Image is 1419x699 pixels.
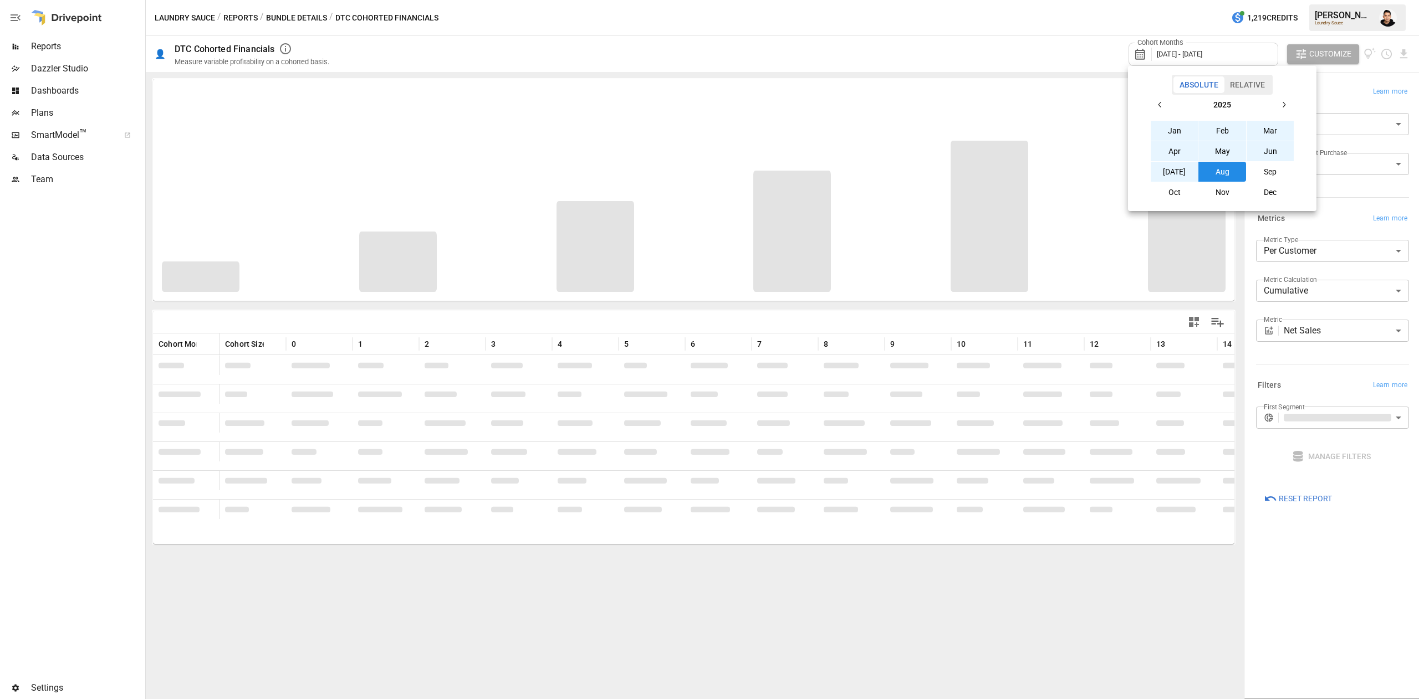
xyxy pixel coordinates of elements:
[1198,141,1246,161] button: May
[1151,162,1198,182] button: [DATE]
[1151,121,1198,141] button: Jan
[1170,95,1274,115] button: 2025
[1247,141,1294,161] button: Jun
[1198,182,1246,202] button: Nov
[1198,162,1246,182] button: Aug
[1247,162,1294,182] button: Sep
[1198,121,1246,141] button: Feb
[1247,182,1294,202] button: Dec
[1151,182,1198,202] button: Oct
[1247,121,1294,141] button: Mar
[1151,141,1198,161] button: Apr
[1224,76,1271,93] button: Relative
[1173,76,1224,93] button: Absolute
